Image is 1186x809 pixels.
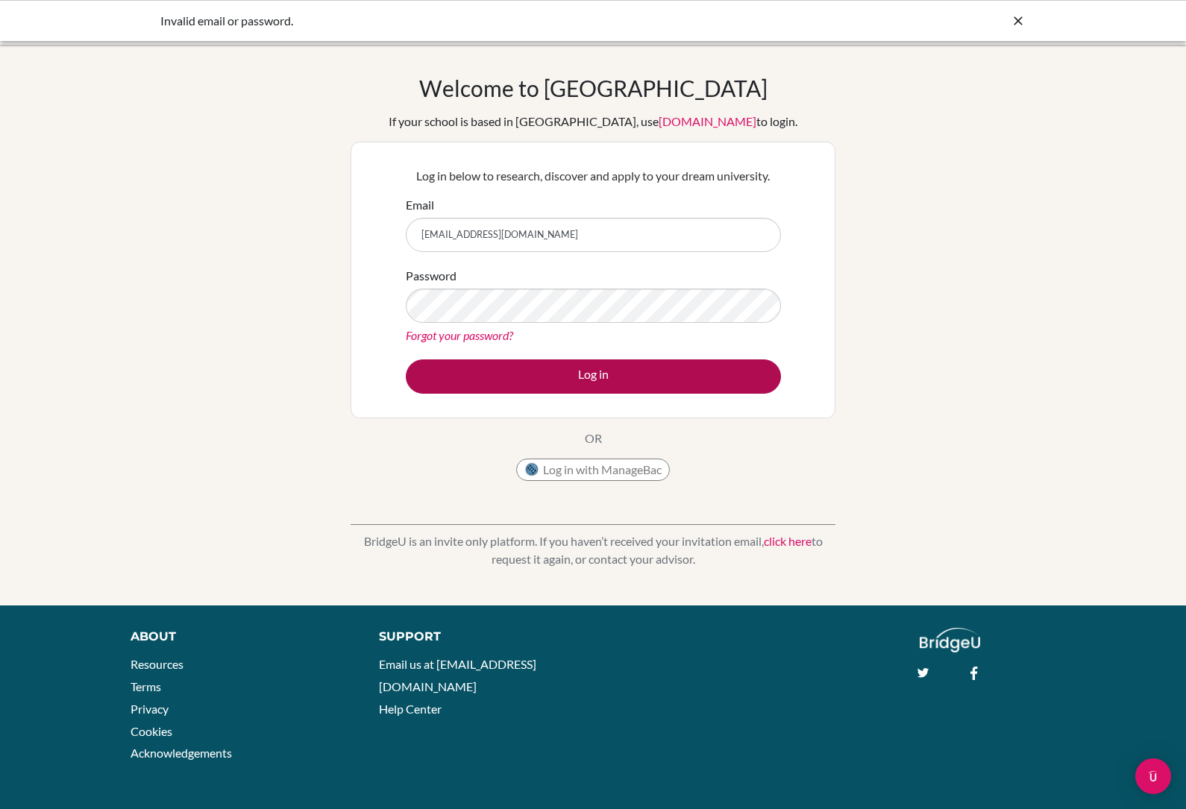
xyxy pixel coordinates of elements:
a: [DOMAIN_NAME] [659,114,756,128]
label: Password [406,267,456,285]
a: Acknowledgements [131,746,232,760]
div: Support [379,628,577,646]
a: Privacy [131,702,169,716]
label: Email [406,196,434,214]
a: Email us at [EMAIL_ADDRESS][DOMAIN_NAME] [379,657,536,693]
a: Terms [131,679,161,693]
button: Log in with ManageBac [516,459,670,481]
a: Forgot your password? [406,328,513,342]
p: Log in below to research, discover and apply to your dream university. [406,167,781,185]
p: OR [585,429,602,447]
a: Cookies [131,724,172,738]
a: click here [764,534,812,548]
div: About [131,628,345,646]
a: Help Center [379,702,442,716]
div: Invalid email or password. [160,12,802,30]
div: Open Intercom Messenger [1135,758,1171,794]
h1: Welcome to [GEOGRAPHIC_DATA] [419,75,768,101]
img: logo_white@2x-f4f0deed5e89b7ecb1c2cc34c3e3d731f90f0f143d5ea2071677605dd97b5244.png [920,628,980,652]
p: BridgeU is an invite only platform. If you haven’t received your invitation email, to request it ... [351,532,835,568]
div: If your school is based in [GEOGRAPHIC_DATA], use to login. [389,113,797,130]
button: Log in [406,359,781,394]
a: Resources [131,657,183,671]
